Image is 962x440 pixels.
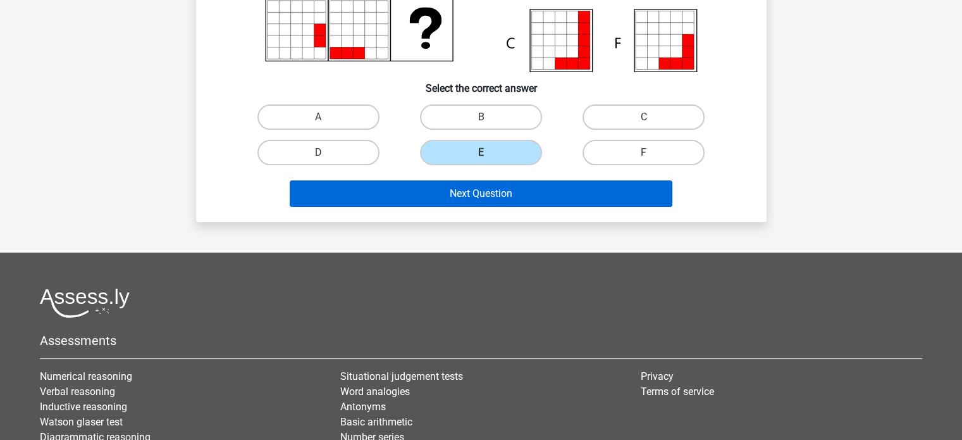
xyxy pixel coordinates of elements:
[40,333,922,348] h5: Assessments
[40,401,127,413] a: Inductive reasoning
[641,370,674,382] a: Privacy
[420,104,542,130] label: B
[40,416,123,428] a: Watson glaser test
[257,140,379,165] label: D
[340,416,412,428] a: Basic arithmetic
[257,104,379,130] label: A
[641,386,714,398] a: Terms of service
[420,140,542,165] label: E
[583,104,705,130] label: C
[340,401,386,413] a: Antonyms
[40,288,130,318] img: Assessly logo
[40,370,132,382] a: Numerical reasoning
[40,386,115,398] a: Verbal reasoning
[583,140,705,165] label: F
[216,72,746,94] h6: Select the correct answer
[340,386,410,398] a: Word analogies
[340,370,463,382] a: Situational judgement tests
[290,180,672,207] button: Next Question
